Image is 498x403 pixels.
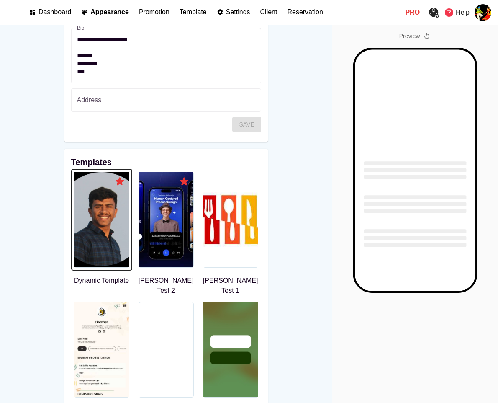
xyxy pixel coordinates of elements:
[39,8,71,16] p: Dashboard
[178,176,190,189] div: Dynamic Template
[180,8,207,16] p: Template
[217,7,250,18] a: Settings
[260,7,277,18] a: Client
[29,7,71,18] a: Dashboard
[139,8,169,16] p: Promotion
[81,7,129,18] a: Appearance
[226,8,250,16] p: Settings
[180,7,207,18] a: Template
[71,155,261,169] h6: Templates
[426,5,442,20] a: Export User
[200,276,261,296] p: [PERSON_NAME] Test 1
[71,276,132,286] p: Dynamic Template
[355,50,476,291] iframe: Mobile Preview
[136,276,197,296] p: [PERSON_NAME] Test 2
[287,7,323,18] a: Reservation
[405,8,420,18] p: Pro
[260,8,277,16] p: Client
[90,8,129,16] p: Appearance
[287,8,323,16] p: Reservation
[139,7,169,18] a: Promotion
[114,176,126,189] div: Dynamic Template
[475,4,491,21] img: images%2FjoIKrkwfIoYDk2ARPtbW7CGPSlL2%2Fuser.png
[456,8,470,18] p: Help
[442,5,472,20] a: Help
